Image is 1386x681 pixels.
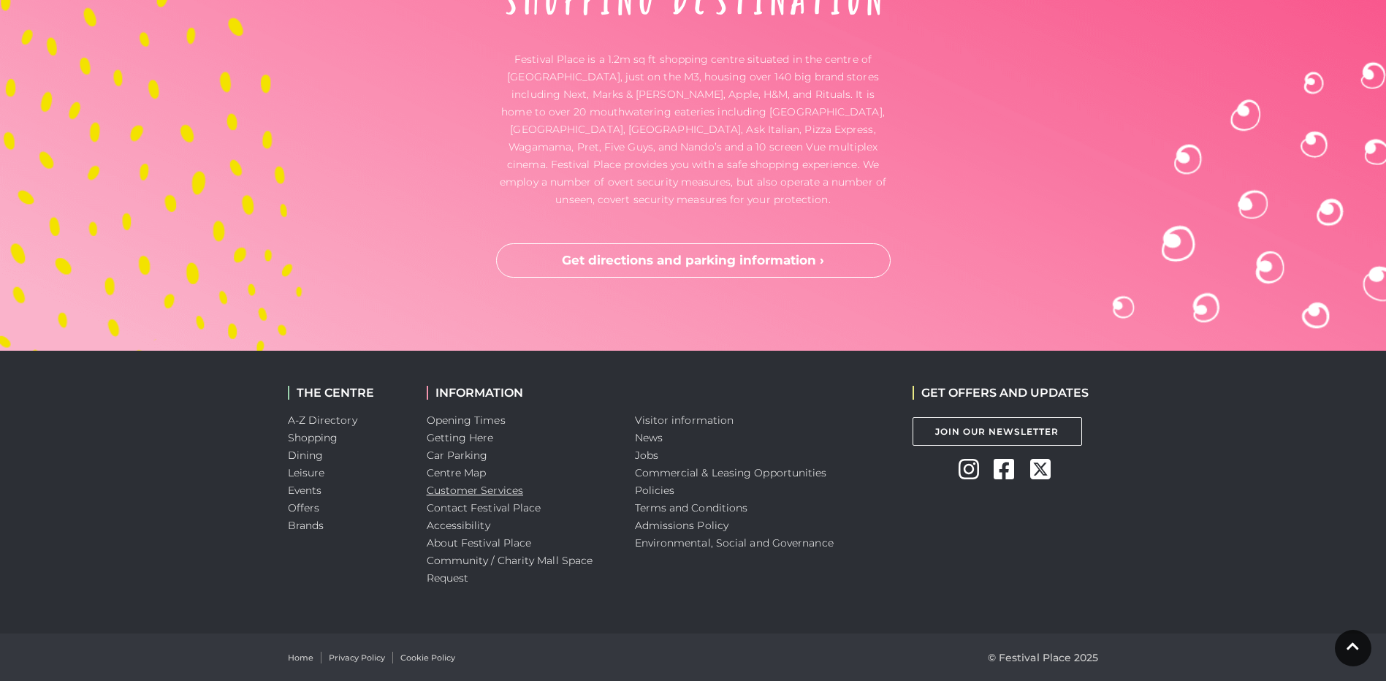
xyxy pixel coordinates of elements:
[288,652,313,664] a: Home
[427,554,593,585] a: Community / Charity Mall Space Request
[496,50,891,208] p: Festival Place is a 1.2m sq ft shopping centre situated in the centre of [GEOGRAPHIC_DATA], just ...
[635,466,827,479] a: Commercial & Leasing Opportunities
[288,501,320,514] a: Offers
[635,449,658,462] a: Jobs
[496,243,891,278] a: Get directions and parking information ›
[427,414,506,427] a: Opening Times
[635,484,675,497] a: Policies
[427,431,494,444] a: Getting Here
[400,652,455,664] a: Cookie Policy
[288,466,325,479] a: Leisure
[427,484,524,497] a: Customer Services
[288,431,338,444] a: Shopping
[635,519,729,532] a: Admissions Policy
[913,386,1089,400] h2: GET OFFERS AND UPDATES
[288,449,324,462] a: Dining
[635,414,734,427] a: Visitor information
[427,536,532,549] a: About Festival Place
[288,484,322,497] a: Events
[635,501,748,514] a: Terms and Conditions
[427,519,490,532] a: Accessibility
[635,431,663,444] a: News
[988,649,1099,666] p: © Festival Place 2025
[288,519,324,532] a: Brands
[913,417,1082,446] a: Join Our Newsletter
[427,386,613,400] h2: INFORMATION
[288,386,405,400] h2: THE CENTRE
[635,536,834,549] a: Environmental, Social and Governance
[427,449,488,462] a: Car Parking
[427,466,487,479] a: Centre Map
[329,652,385,664] a: Privacy Policy
[427,501,541,514] a: Contact Festival Place
[288,414,357,427] a: A-Z Directory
